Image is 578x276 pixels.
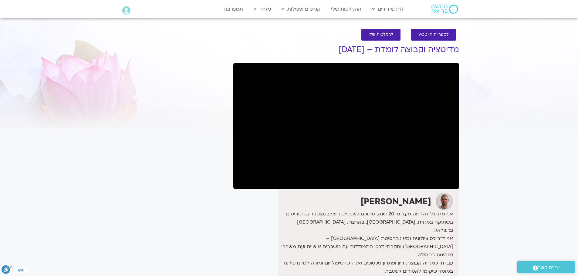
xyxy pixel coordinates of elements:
[279,3,323,15] a: קורסים ופעילות
[361,29,401,41] a: להקלטות שלי
[418,32,449,37] span: לספריית ה-VOD
[251,3,274,15] a: עזרה
[221,3,246,15] a: תמכו בנו
[431,5,458,14] img: תודעה בריאה
[328,3,364,15] a: ההקלטות שלי
[517,261,575,273] a: יצירת קשר
[233,63,459,189] iframe: Meditation and study group with Dekel Kanti - 3.9.25
[436,193,453,210] img: דקל קנטי
[411,29,456,41] a: לספריית ה-VOD
[233,45,459,54] h1: מדיטציה וקבוצה לומדת – [DATE]
[538,264,560,272] span: יצירת קשר
[369,3,407,15] a: לוח שידורים
[369,32,393,37] span: להקלטות שלי
[360,196,431,207] strong: [PERSON_NAME]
